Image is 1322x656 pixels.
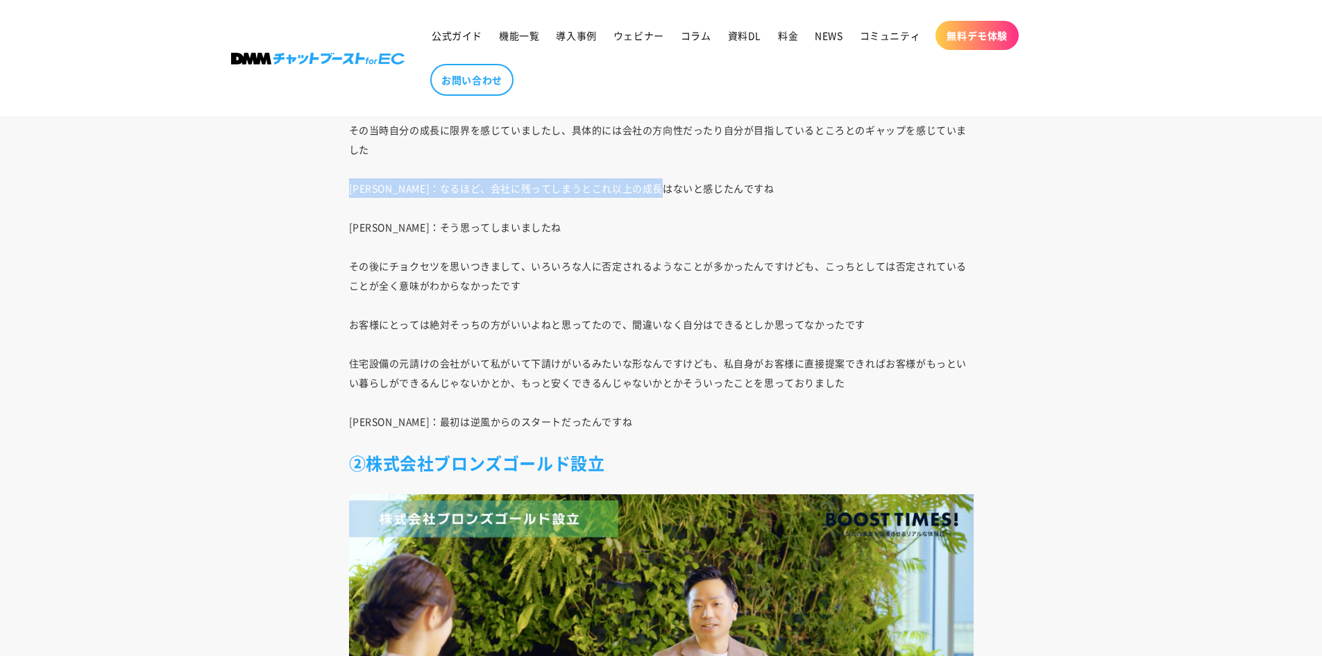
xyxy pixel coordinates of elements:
[681,29,711,42] span: コラム
[851,21,929,50] a: コミュニティ
[770,21,806,50] a: 料金
[806,21,851,50] a: NEWS
[491,21,548,50] a: 機能一覧
[613,29,664,42] span: ウェビナー
[349,452,974,473] h2: ②株式会社ブロンズゴールド設立
[430,64,514,96] a: お問い合わせ
[728,29,761,42] span: 資料DL
[231,53,405,65] img: 株式会社DMM Boost
[548,21,604,50] a: 導入事例
[947,29,1008,42] span: 無料デモ体験
[672,21,720,50] a: コラム
[778,29,798,42] span: 料金
[423,21,491,50] a: 公式ガイド
[605,21,672,50] a: ウェビナー
[556,29,596,42] span: 導入事例
[432,29,482,42] span: 公式ガイド
[860,29,921,42] span: コミュニティ
[815,29,842,42] span: NEWS
[935,21,1019,50] a: 無料デモ体験
[499,29,539,42] span: 機能一覧
[720,21,770,50] a: 資料DL
[441,74,502,86] span: お問い合わせ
